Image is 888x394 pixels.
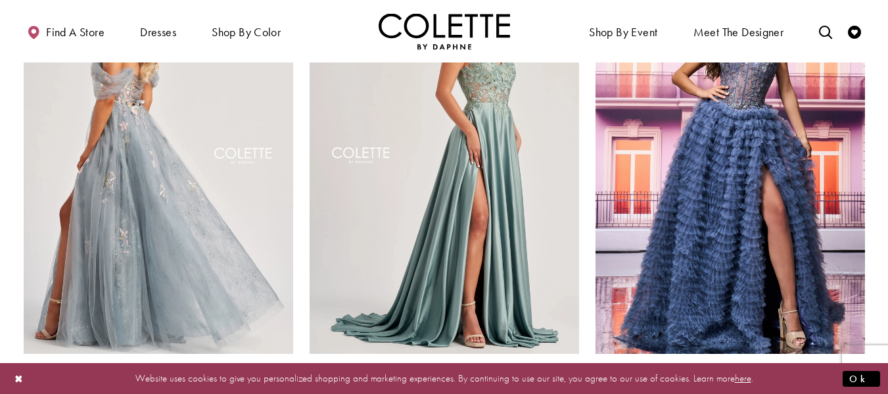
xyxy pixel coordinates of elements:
[140,26,176,39] span: Dresses
[24,13,108,49] a: Find a store
[24,362,202,376] span: [PERSON_NAME] by [PERSON_NAME]
[586,13,661,49] span: Shop By Event
[95,370,793,387] p: Website uses cookies to give you personalized shopping and marketing experiences. By continuing t...
[212,26,281,39] span: Shop by color
[310,362,488,376] span: [PERSON_NAME] by [PERSON_NAME]
[137,13,179,49] span: Dresses
[379,13,510,49] a: Visit Home Page
[816,13,835,49] a: Toggle search
[8,367,30,390] button: Close Dialog
[208,13,284,49] span: Shop by color
[379,13,510,49] img: Colette by Daphne
[690,13,787,49] a: Meet the designer
[596,362,774,376] span: [PERSON_NAME] by [PERSON_NAME]
[46,26,105,39] span: Find a store
[735,372,751,385] a: here
[843,370,880,387] button: Submit Dialog
[845,13,864,49] a: Check Wishlist
[693,26,784,39] span: Meet the designer
[589,26,657,39] span: Shop By Event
